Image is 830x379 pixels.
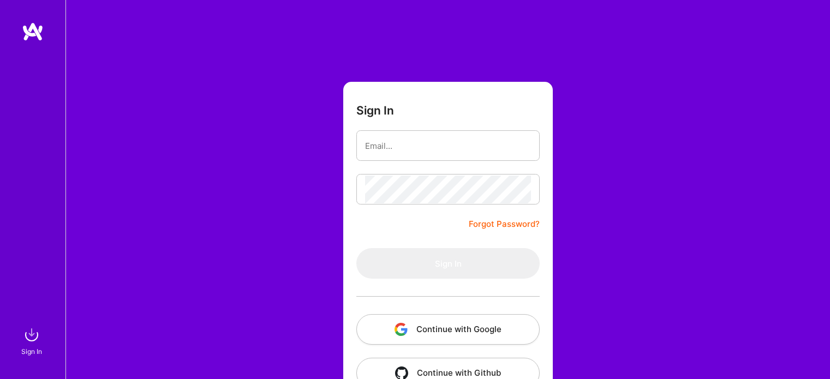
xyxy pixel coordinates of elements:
button: Sign In [356,248,540,279]
img: sign in [21,324,43,346]
img: icon [395,323,408,336]
div: Sign In [21,346,42,357]
a: sign inSign In [23,324,43,357]
h3: Sign In [356,104,394,117]
a: Forgot Password? [469,218,540,231]
button: Continue with Google [356,314,540,345]
img: logo [22,22,44,41]
input: Email... [365,132,531,160]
